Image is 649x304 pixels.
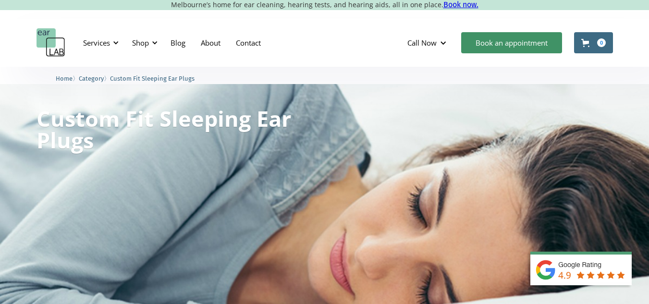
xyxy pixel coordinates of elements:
[400,28,456,57] div: Call Now
[56,73,79,84] li: 〉
[83,38,110,48] div: Services
[56,75,73,82] span: Home
[37,108,292,151] h1: Custom Fit Sleeping Ear Plugs
[37,28,65,57] a: home
[79,73,104,83] a: Category
[597,38,606,47] div: 0
[110,73,195,83] a: Custom Fit Sleeping Ear Plugs
[56,73,73,83] a: Home
[407,38,437,48] div: Call Now
[228,29,269,57] a: Contact
[132,38,149,48] div: Shop
[193,29,228,57] a: About
[79,73,110,84] li: 〉
[110,75,195,82] span: Custom Fit Sleeping Ear Plugs
[79,75,104,82] span: Category
[163,29,193,57] a: Blog
[126,28,160,57] div: Shop
[461,32,562,53] a: Book an appointment
[77,28,122,57] div: Services
[574,32,613,53] a: Open cart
